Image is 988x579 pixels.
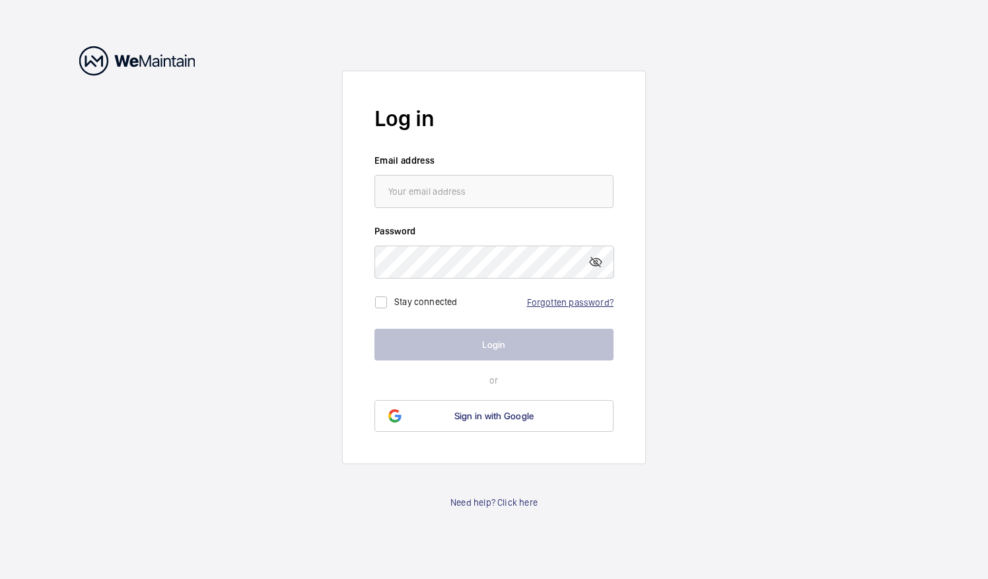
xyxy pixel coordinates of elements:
label: Stay connected [394,296,458,306]
span: Sign in with Google [454,411,534,421]
h2: Log in [374,103,614,134]
a: Forgotten password? [527,297,614,308]
button: Login [374,329,614,360]
input: Your email address [374,175,614,208]
label: Email address [374,154,614,167]
a: Need help? Click here [450,496,538,509]
p: or [374,374,614,387]
label: Password [374,224,614,238]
